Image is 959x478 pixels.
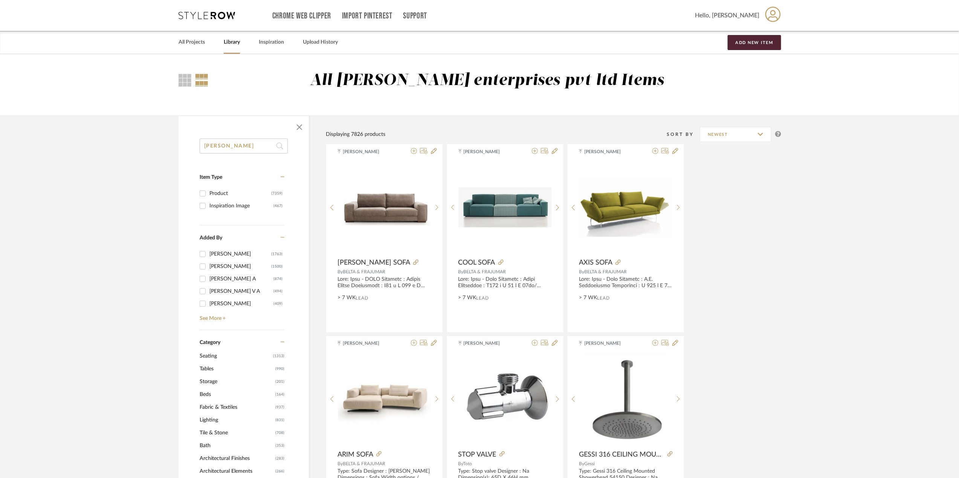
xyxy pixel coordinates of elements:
img: STOP VALVE [458,368,552,431]
div: Inspiration Image [209,200,273,212]
div: (7359) [271,187,283,199]
span: (283) [275,452,284,464]
span: Toto [463,461,472,466]
div: Sort By [667,131,700,138]
span: Lead [597,295,610,301]
span: By [458,269,464,274]
div: All [PERSON_NAME] enterprises pvt ltd Items [310,71,664,90]
span: Architectural Finishes [200,452,273,465]
div: Lore: Ipsu - DOLO Sitametc : Adipis Elitse Doeiusmodt : I81 u L 099 e D 27ma/ AL 16/ Eni A 71mi V... [337,276,431,289]
span: [PERSON_NAME] [464,340,511,347]
span: (164) [275,388,284,400]
a: Inspiration [259,37,284,47]
a: Library [224,37,240,47]
span: Item Type [200,175,222,180]
img: AXIS SOFA [579,178,673,237]
a: Support [403,13,427,19]
input: Search within 7826 results [200,139,288,154]
div: (874) [273,273,283,285]
span: By [337,269,343,274]
div: [PERSON_NAME] A [209,273,273,285]
span: Beds [200,388,273,401]
span: Category [200,339,220,346]
img: COOL SOFA [458,187,552,227]
span: COOL SOFA [458,259,495,267]
span: (266) [275,465,284,477]
div: [PERSON_NAME] [209,260,271,272]
span: BELTA & FRAJUMAR [343,269,385,274]
span: > 7 WK [579,294,597,302]
span: BELTA & FRAJUMAR [584,269,627,274]
span: (990) [275,363,284,375]
span: GESSI 316 CEILING MOUNTED SHOWERHEAD 54150 [579,451,664,459]
a: See More + [198,310,284,322]
span: BELTA & FRAJUMAR [343,461,385,466]
span: (353) [275,440,284,452]
span: Lighting [200,414,273,426]
span: By [458,461,463,466]
div: Lore: Ipsu - Dolo Sitametc : Adipi Elitseddoe : T172 i U 51 l E 07do/ MA/41/ Ali enima 02/min Ve ... [458,276,552,289]
span: Fabric & Textiles [200,401,273,414]
span: Bath [200,439,273,452]
div: Displaying 7826 products [326,130,385,139]
div: [PERSON_NAME] [209,248,271,260]
div: (494) [273,285,283,297]
span: (1313) [273,350,284,362]
span: Gessi [584,461,595,466]
span: [PERSON_NAME] [343,340,390,347]
span: Tables [200,362,273,375]
span: By [337,461,343,466]
span: [PERSON_NAME] [584,340,632,347]
span: Seating [200,350,271,362]
div: (1763) [271,248,283,260]
span: STOP VALVE [458,451,496,459]
a: Upload History [303,37,338,47]
span: [PERSON_NAME] SOFA [337,259,410,267]
span: Lead [476,295,489,301]
span: Hello, [PERSON_NAME] [695,11,760,20]
span: (201) [275,376,284,388]
img: ARIM SOFA [338,376,431,423]
span: [PERSON_NAME] [584,148,632,155]
img: ILAH SOFA [338,189,431,225]
span: Storage [200,375,273,388]
div: (409) [273,298,283,310]
span: Architectural Elements [200,465,273,478]
a: All Projects [179,37,205,47]
button: Add New Item [728,35,781,50]
span: Tile & Stone [200,426,273,439]
div: (467) [273,200,283,212]
span: AXIS SOFA [579,259,612,267]
span: > 7 WK [337,294,356,302]
div: [PERSON_NAME] [209,298,273,310]
div: Product [209,187,271,199]
span: [PERSON_NAME] [343,148,390,155]
div: (1500) [271,260,283,272]
button: Close [292,120,307,135]
span: (937) [275,401,284,413]
div: Lore: Ipsu - Dolo Sitametc : A.E. Seddoeiusmo Temporinci : U 925 l E 77 d M 47al/ EN11/ adm venia... [579,276,673,289]
span: By [579,269,584,274]
img: GESSI 316 CEILING MOUNTED SHOWERHEAD 54150 [585,352,667,446]
span: By [579,461,584,466]
span: Lead [356,295,368,301]
span: BELTA & FRAJUMAR [464,269,506,274]
span: [PERSON_NAME] [464,148,511,155]
span: ARIM SOFA [337,451,373,459]
a: Import Pinterest [342,13,392,19]
span: Added By [200,235,222,241]
span: (708) [275,427,284,439]
span: > 7 WK [458,294,476,302]
div: [PERSON_NAME] V A [209,285,273,297]
span: (831) [275,414,284,426]
a: Chrome Web Clipper [272,13,331,19]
